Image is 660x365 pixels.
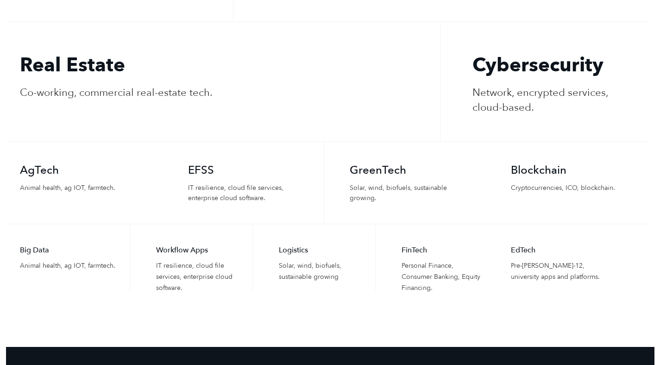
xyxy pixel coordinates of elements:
[511,163,634,178] h4: Blockchain
[279,260,362,283] p: Solar, wind, biofuels, sustainable growing
[472,85,634,115] p: Network, encrypted services, cloud-based.
[20,260,117,271] p: Animal health, ag IOT, farmtech.
[350,163,472,178] h4: GreenTech
[279,245,362,256] h4: Logistics
[511,183,634,193] p: Cryptocurrencies, ICO, blockchain.
[511,260,608,283] p: Pre-[PERSON_NAME]-12, university apps and platforms.
[20,85,427,100] p: Co-working, commercial real-estate tech.
[156,245,239,256] h4: Workflow Apps
[511,245,608,256] h4: EdTech
[350,183,472,203] p: Solar, wind, biofuels, sustainable growing.
[20,183,149,193] p: Animal health, ag IOT, farmtech.
[188,163,311,178] h4: EFSS
[20,245,117,256] h4: Big Data
[156,260,239,294] p: IT resilience, cloud file services, enterprise cloud software.
[20,163,149,178] h4: AgTech
[472,52,634,78] h4: Cybersecurity
[402,260,485,294] p: Personal Finance, Consumer Banking, Equity Financing.
[402,245,485,256] h4: FinTech
[20,52,427,78] h4: Real Estate
[188,183,311,203] p: IT resilience, cloud file services, enterprise cloud software.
